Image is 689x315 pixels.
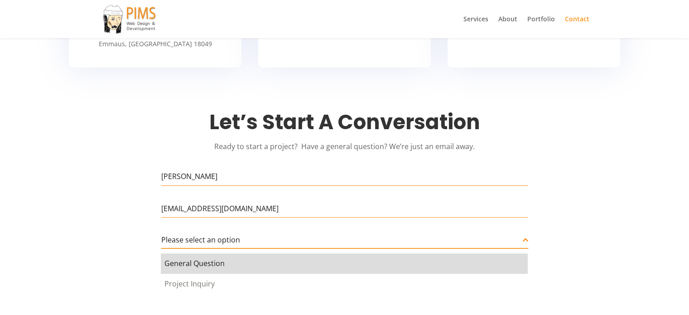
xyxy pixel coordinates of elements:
[498,16,517,38] a: About
[161,231,528,249] span: Please select an option
[161,199,528,218] input: * Email Address
[161,167,528,186] input: * Name
[78,27,232,49] p: PO Box 603 Emmaus, [GEOGRAPHIC_DATA] 18049
[565,16,589,38] a: Contact
[463,16,488,38] a: Services
[161,253,528,274] li: General Question
[102,4,157,34] img: PIMS Web Design & Development LLC
[164,110,526,139] h2: Let’s Start A Conversation
[161,274,528,294] li: Project Inquiry
[161,231,523,248] span: Please select an option
[161,235,240,245] span: Please select an option
[527,16,555,38] a: Portfolio
[164,139,526,154] p: Ready to start a project? Have a general question? We’re just an email away.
